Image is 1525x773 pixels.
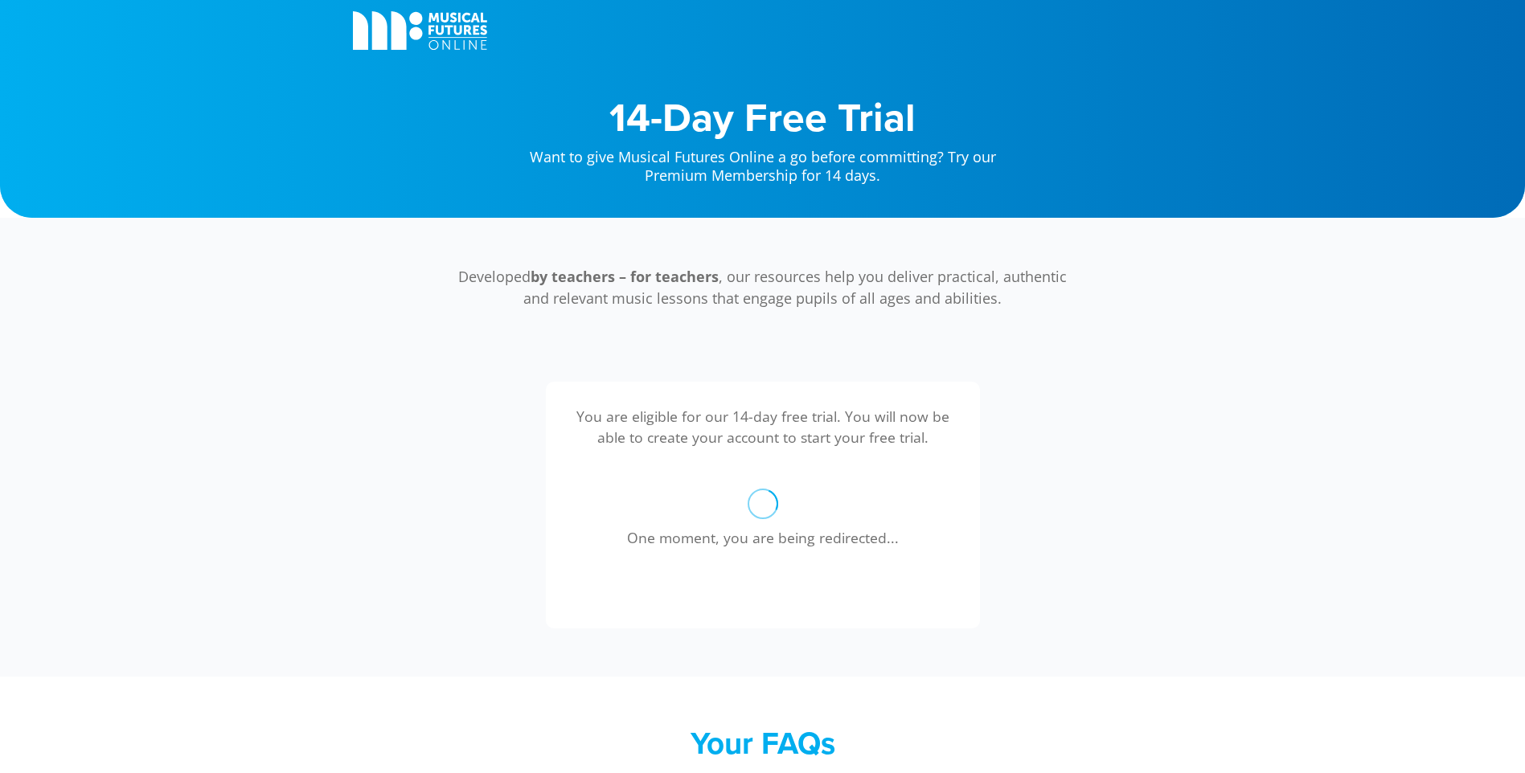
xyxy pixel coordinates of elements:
[449,266,1076,309] p: Developed , our resources help you deliver practical, authentic and relevant music lessons that e...
[570,406,956,448] p: You are eligible for our 14-day free trial. You will now be able to create your account to start ...
[514,137,1012,186] p: Want to give Musical Futures Online a go before committing? Try our Premium Membership for 14 days.
[531,267,719,286] strong: by teachers – for teachers
[514,96,1012,137] h1: 14-Day Free Trial
[602,527,924,548] p: One moment, you are being redirected...
[449,725,1076,762] h2: Your FAQs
